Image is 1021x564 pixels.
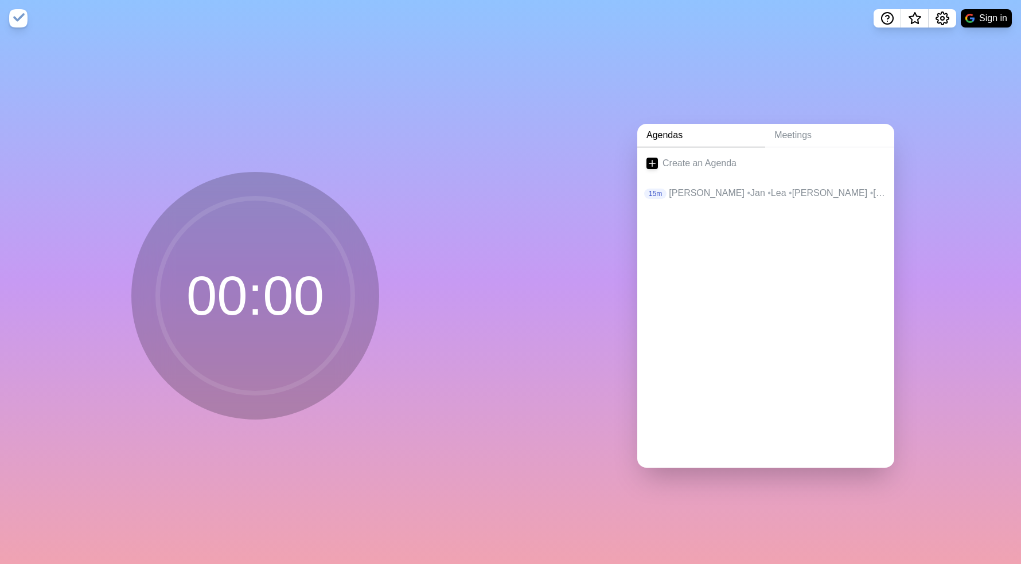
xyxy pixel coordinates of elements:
[747,188,750,198] span: •
[965,14,975,23] img: google logo
[765,124,894,147] a: Meetings
[767,188,771,198] span: •
[870,188,874,198] span: •
[644,189,667,199] p: 15m
[789,188,792,198] span: •
[901,9,929,28] button: What’s new
[874,9,901,28] button: Help
[669,186,885,200] p: [PERSON_NAME] Jan Lea [PERSON_NAME] [PERSON_NAME]
[637,124,765,147] a: Agendas
[929,9,956,28] button: Settings
[961,9,1012,28] button: Sign in
[9,9,28,28] img: timeblocks logo
[637,147,894,179] a: Create an Agenda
